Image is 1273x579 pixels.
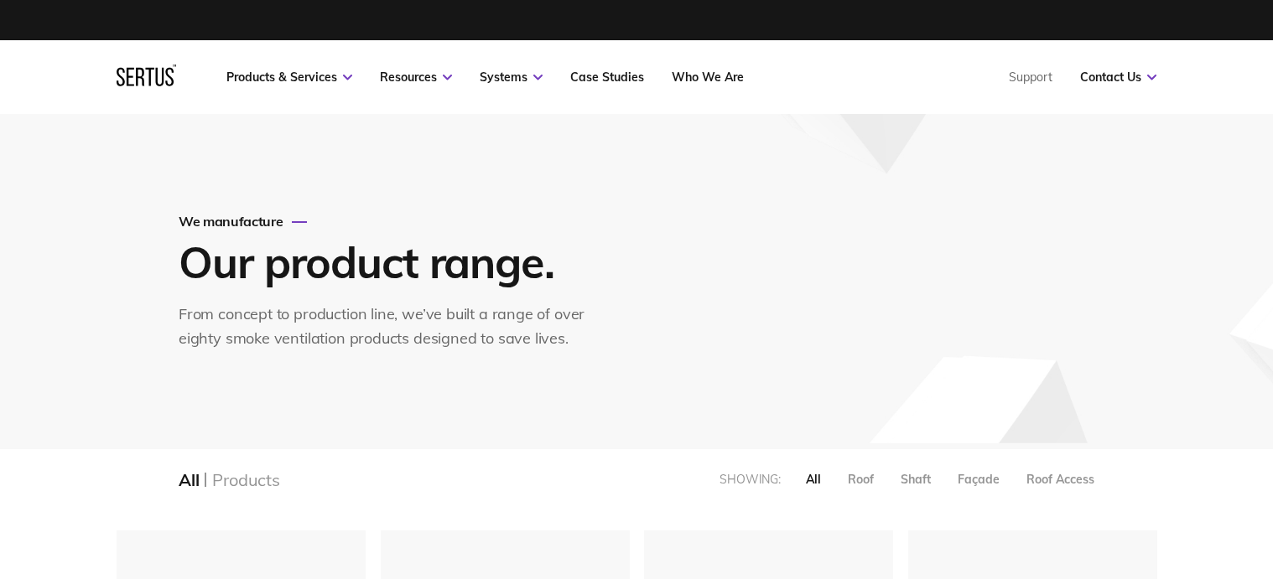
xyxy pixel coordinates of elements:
[179,213,602,230] div: We manufacture
[226,70,352,85] a: Products & Services
[1009,70,1052,85] a: Support
[848,472,874,487] div: Roof
[212,469,279,490] div: Products
[958,472,1000,487] div: Façade
[806,472,821,487] div: All
[179,235,598,289] h1: Our product range.
[1026,472,1094,487] div: Roof Access
[570,70,644,85] a: Case Studies
[720,472,781,487] div: Showing:
[179,469,199,490] div: All
[480,70,543,85] a: Systems
[901,472,931,487] div: Shaft
[179,302,602,351] div: From concept to production line, we’ve built a range of over eighty smoke ventilation products de...
[1080,70,1156,85] a: Contact Us
[380,70,452,85] a: Resources
[672,70,744,85] a: Who We Are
